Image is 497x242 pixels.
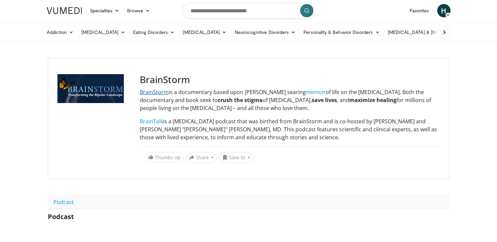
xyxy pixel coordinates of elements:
[349,96,396,104] strong: maximize healing
[312,96,337,104] strong: save lives
[299,26,383,39] a: Personality & Behavior Disorders
[231,26,300,39] a: Neurocognitive Disorders
[219,152,253,163] button: Save to
[306,88,326,96] a: memoir
[140,118,163,125] a: BrainTalk
[47,7,82,14] img: VuMedi Logo
[77,26,129,39] a: [MEDICAL_DATA]
[145,152,184,163] a: Thumbs Up
[48,195,79,209] a: Podcast
[48,212,74,221] span: Podcast
[437,4,451,17] a: H
[86,4,124,17] a: Specialties
[218,96,263,104] strong: crush the stigma
[186,152,217,163] button: Share
[43,26,78,39] a: Addiction
[129,26,179,39] a: Eating Disorders
[384,26,479,39] a: [MEDICAL_DATA] & [MEDICAL_DATA]
[123,4,154,17] a: Browse
[140,74,440,85] h3: BrainStorm
[182,3,315,19] input: Search topics, interventions
[140,117,440,141] p: is a [MEDICAL_DATA] podcast that was birthed from BrainStorm and is co-hosted by [PERSON_NAME] an...
[179,26,230,39] a: [MEDICAL_DATA]
[406,4,433,17] a: Favorites
[140,88,440,112] p: is a documentary based upon [PERSON_NAME] searing of life on the [MEDICAL_DATA]. Both the documen...
[140,88,169,96] a: BrainStorm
